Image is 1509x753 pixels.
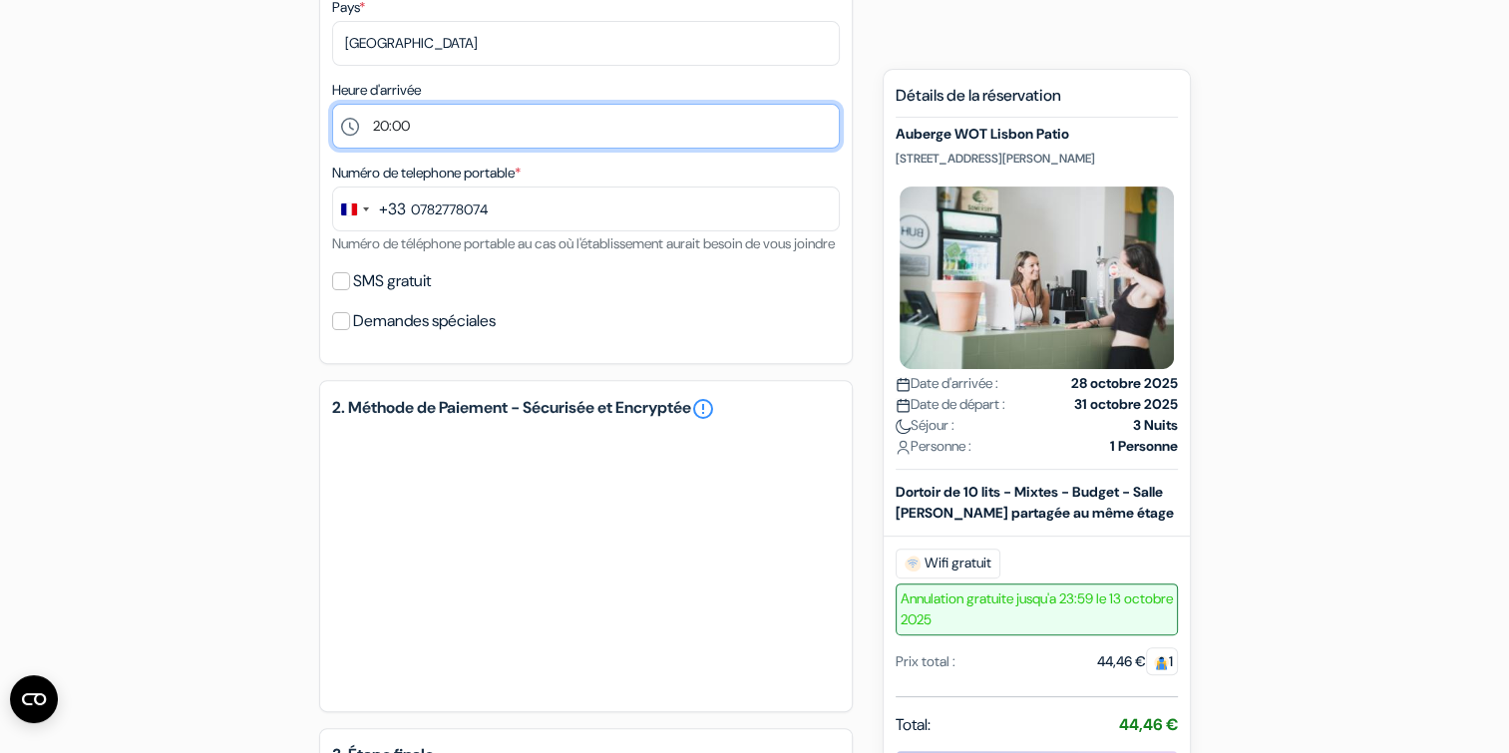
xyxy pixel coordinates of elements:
img: moon.svg [896,419,911,434]
img: calendar.svg [896,377,911,392]
label: Numéro de telephone portable [332,163,521,184]
span: Personne : [896,436,971,457]
img: user_icon.svg [896,440,911,455]
span: Date d'arrivée : [896,373,998,394]
span: Séjour : [896,415,954,436]
strong: 3 Nuits [1133,415,1178,436]
img: guest.svg [1154,655,1169,670]
label: SMS gratuit [353,267,431,295]
iframe: Cadre de saisie sécurisé pour le paiement [352,449,820,675]
small: Numéro de téléphone portable au cas où l'établissement aurait besoin de vous joindre [332,234,835,252]
button: Ouvrir le widget CMP [10,675,58,723]
a: error_outline [691,397,715,421]
b: Dortoir de 10 lits - Mixtes - Budget - Salle [PERSON_NAME] partagée au même étage [896,483,1174,522]
span: 1 [1146,647,1178,675]
strong: 28 octobre 2025 [1071,373,1178,394]
label: Heure d'arrivée [332,80,421,101]
span: Total: [896,713,931,737]
button: Change country, selected France (+33) [333,188,406,230]
span: Annulation gratuite jusqu'a 23:59 le 13 octobre 2025 [896,583,1178,635]
img: calendar.svg [896,398,911,413]
span: Wifi gratuit [896,549,1000,578]
input: 6 12 34 56 78 [332,187,840,231]
div: +33 [379,197,406,221]
label: Demandes spéciales [353,307,496,335]
strong: 1 Personne [1110,436,1178,457]
h5: Détails de la réservation [896,86,1178,118]
h5: Auberge WOT Lisbon Patio [896,126,1178,143]
span: Date de départ : [896,394,1005,415]
p: [STREET_ADDRESS][PERSON_NAME] [896,151,1178,167]
h5: 2. Méthode de Paiement - Sécurisée et Encryptée [332,397,840,421]
div: 44,46 € [1097,651,1178,672]
img: free_wifi.svg [905,556,921,571]
div: Prix total : [896,651,955,672]
strong: 44,46 € [1119,714,1178,735]
strong: 31 octobre 2025 [1074,394,1178,415]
